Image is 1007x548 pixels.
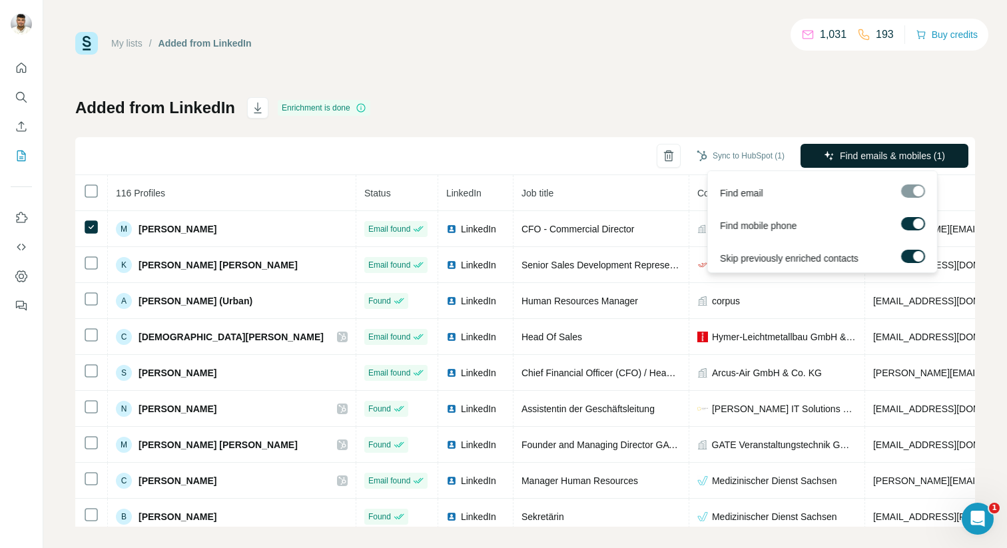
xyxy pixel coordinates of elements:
span: Hymer-Leichtmetallbau GmbH & Co. KG [712,330,856,344]
button: Use Surfe on LinkedIn [11,206,32,230]
img: company-logo [697,332,708,342]
p: 193 [876,27,894,43]
div: B [116,509,132,525]
h1: Added from LinkedIn [75,97,235,119]
span: Email found [368,259,410,271]
span: Email found [368,367,410,379]
button: My lists [11,144,32,168]
p: 1,031 [820,27,846,43]
span: Head Of Sales [521,332,582,342]
span: Founder and Managing Director GATE Eventmanagement & Veranstaltungstechnik GmbH [521,439,893,450]
span: [PERSON_NAME] [139,222,216,236]
button: Sync to HubSpot (1) [687,146,794,166]
span: Found [368,439,391,451]
span: LinkedIn [461,510,496,523]
li: / [149,37,152,50]
span: LinkedIn [461,258,496,272]
span: [PERSON_NAME] [PERSON_NAME] [139,438,298,451]
button: Buy credits [916,25,978,44]
img: LinkedIn logo [446,368,457,378]
span: Arcus-Air GmbH & Co. KG [712,366,822,380]
button: Use Surfe API [11,235,32,259]
span: Find email [720,186,763,200]
span: Status [364,188,391,198]
span: Find mobile phone [720,219,797,232]
div: C [116,473,132,489]
img: company-logo [697,511,708,522]
span: LinkedIn [461,438,496,451]
button: Quick start [11,56,32,80]
img: LinkedIn logo [446,439,457,450]
span: Medizinischer Dienst Sachsen [712,474,837,487]
img: company-logo [697,475,708,486]
img: Surfe Logo [75,32,98,55]
span: LinkedIn [461,402,496,415]
span: Assistentin der Geschäftsleitung [521,404,655,414]
span: [PERSON_NAME] [139,474,216,487]
span: Found [368,511,391,523]
span: [PERSON_NAME] [139,366,216,380]
span: Company [697,188,737,198]
img: LinkedIn logo [446,224,457,234]
span: LinkedIn [461,222,496,236]
button: Enrich CSV [11,115,32,138]
span: 116 Profiles [116,188,165,198]
div: Enrichment is done [278,100,370,116]
span: CFO - Commercial Director [521,224,635,234]
span: Email found [368,475,410,487]
span: Medizinischer Dienst Sachsen [712,510,837,523]
span: LinkedIn [461,330,496,344]
span: Found [368,403,391,415]
a: My lists [111,38,143,49]
span: [PERSON_NAME] [139,402,216,415]
span: Find emails & mobiles (1) [840,149,945,162]
span: Found [368,295,391,307]
button: Dashboard [11,264,32,288]
img: LinkedIn logo [446,475,457,486]
iframe: Intercom live chat [962,503,994,535]
span: Sekretärin [521,511,564,522]
span: Skip previously enriched contacts [720,252,858,265]
img: LinkedIn logo [446,404,457,414]
span: Chief Financial Officer (CFO) / Head of Administration & HR [521,368,768,378]
img: LinkedIn logo [446,260,457,270]
span: Human Resources Manager [521,296,638,306]
div: S [116,365,132,381]
img: LinkedIn logo [446,296,457,306]
img: company-logo [697,404,708,414]
span: GATE Veranstaltungstechnik GmbH [712,438,856,451]
span: [PERSON_NAME] [PERSON_NAME] [139,258,298,272]
div: A [116,293,132,309]
span: LinkedIn [461,474,496,487]
div: Added from LinkedIn [159,37,252,50]
div: K [116,257,132,273]
span: 1 [989,503,1000,513]
span: Email found [368,331,410,343]
span: [PERSON_NAME] IT Solutions GmbH & Co. KG [712,402,856,415]
img: company-logo [697,260,708,270]
div: N [116,401,132,417]
button: Search [11,85,32,109]
span: Manager Human Resources [521,475,638,486]
button: Feedback [11,294,32,318]
span: Senior Sales Development Representative [521,260,697,270]
span: Job title [521,188,553,198]
span: [PERSON_NAME] [139,510,216,523]
span: LinkedIn [446,188,482,198]
img: LinkedIn logo [446,511,457,522]
div: C [116,329,132,345]
span: corpus [712,294,740,308]
img: Avatar [11,13,32,35]
div: M [116,221,132,237]
button: Find emails & mobiles (1) [801,144,968,168]
div: M [116,437,132,453]
span: [PERSON_NAME] (Urban) [139,294,252,308]
span: Email found [368,223,410,235]
span: LinkedIn [461,294,496,308]
span: LinkedIn [461,366,496,380]
img: LinkedIn logo [446,332,457,342]
span: [DEMOGRAPHIC_DATA][PERSON_NAME] [139,330,324,344]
